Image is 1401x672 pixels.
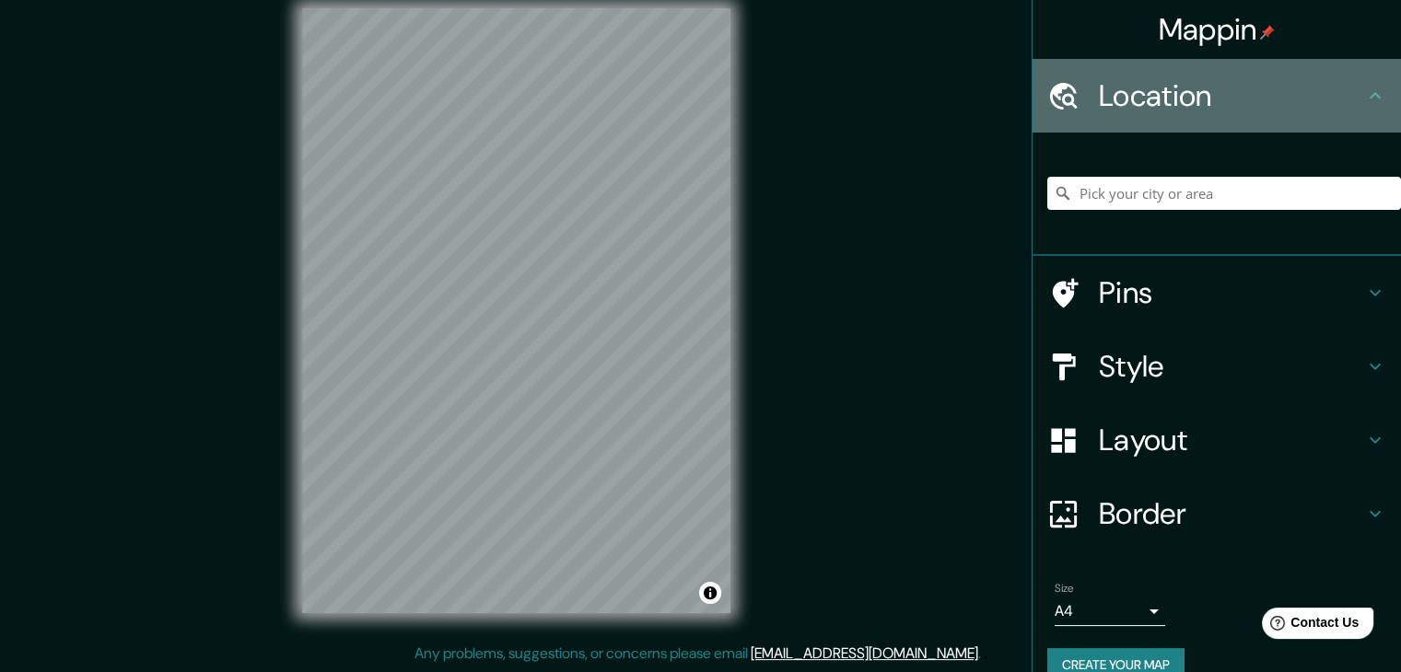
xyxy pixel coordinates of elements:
img: pin-icon.png [1260,25,1275,40]
button: Toggle attribution [699,582,721,604]
h4: Mappin [1159,11,1276,48]
iframe: Help widget launcher [1237,600,1381,652]
label: Size [1055,581,1074,597]
input: Pick your city or area [1047,177,1401,210]
h4: Location [1099,77,1364,114]
h4: Layout [1099,422,1364,458]
a: [EMAIL_ADDRESS][DOMAIN_NAME] [751,643,978,663]
div: . [981,643,984,665]
h4: Style [1099,348,1364,385]
div: A4 [1055,597,1165,626]
canvas: Map [302,8,730,613]
div: Border [1033,477,1401,550]
div: . [984,643,987,665]
h4: Pins [1099,274,1364,311]
h4: Border [1099,495,1364,532]
div: Layout [1033,403,1401,477]
div: Style [1033,330,1401,403]
div: Location [1033,59,1401,133]
div: Pins [1033,256,1401,330]
p: Any problems, suggestions, or concerns please email . [414,643,981,665]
